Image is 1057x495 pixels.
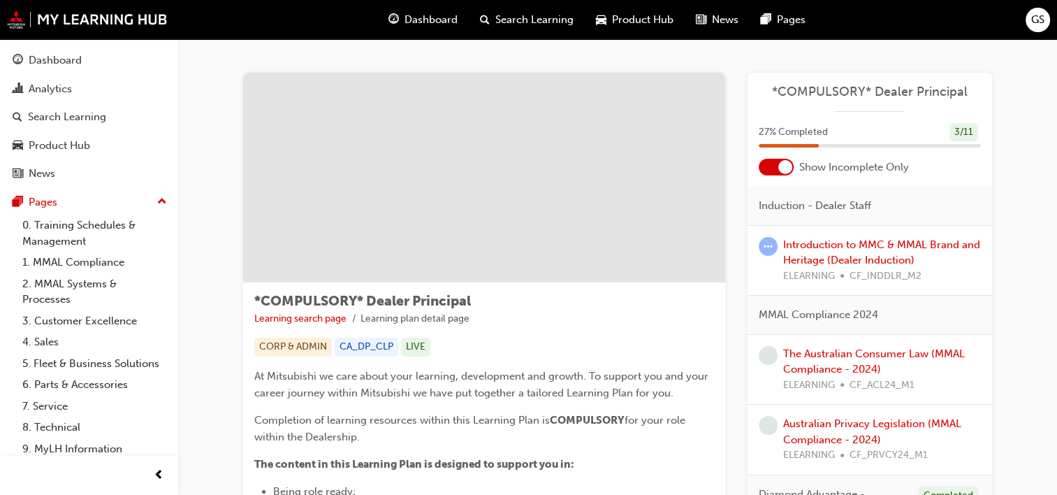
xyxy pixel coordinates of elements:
[612,12,673,28] span: Product Hub
[759,416,778,435] span: learningRecordVerb_NONE-icon
[17,396,173,417] a: 7. Service
[596,11,606,29] span: car-icon
[469,6,585,34] a: search-iconSearch Learning
[17,215,173,252] a: 0. Training Schedules & Management
[335,338,398,357] div: CA_DP_CLP
[783,447,835,464] span: ELEARNING
[783,238,980,267] a: Introduction to MMC & MMAL Brand and Heritage (Dealer Induction)
[759,307,878,323] span: MMAL Compliance 2024
[6,48,173,73] a: Dashboard
[7,10,168,29] img: mmal
[17,252,173,273] a: 1. MMAL Compliance
[6,45,173,189] button: DashboardAnalyticsSearch LearningProduct HubNews
[550,414,625,426] span: COMPULSORY
[480,11,490,29] span: search-icon
[750,6,817,34] a: pages-iconPages
[759,237,778,256] span: learningRecordVerb_ATTEMPT-icon
[495,12,574,28] span: Search Learning
[759,346,778,365] span: learningRecordVerb_NONE-icon
[585,6,685,34] a: car-iconProduct Hub
[13,196,23,209] span: pages-icon
[6,133,173,159] a: Product Hub
[254,414,550,426] span: Completion of learning resources within this Learning Plan is
[777,12,805,28] span: Pages
[157,193,167,211] span: up-icon
[6,161,173,187] a: News
[850,268,921,285] span: CF_INDDLR_M2
[949,123,978,142] div: 3 / 11
[850,378,914,394] span: CF_ACL24_M1
[696,11,706,29] span: news-icon
[154,467,164,485] span: prev-icon
[6,104,173,130] a: Search Learning
[254,293,471,309] span: *COMPULSORY* Dealer Principal
[29,81,72,97] div: Analytics
[6,189,173,215] button: Pages
[13,111,22,124] span: search-icon
[799,159,909,175] span: Show Incomplete Only
[254,370,711,399] span: At Mitsubishi we care about your learning, development and growth. To support you and your career...
[29,166,55,182] div: News
[401,338,430,357] div: LIVE
[13,83,23,96] span: chart-icon
[1031,12,1044,28] span: GS
[761,11,771,29] span: pages-icon
[783,268,835,285] span: ELEARNING
[783,417,961,446] a: Australian Privacy Legislation (MMAL Compliance - 2024)
[850,447,928,464] span: CF_PRVCY24_M1
[783,347,965,376] a: The Australian Consumer Law (MMAL Compliance - 2024)
[29,138,90,154] div: Product Hub
[1026,8,1050,32] button: GS
[29,194,57,210] div: Pages
[783,378,835,394] span: ELEARNING
[17,310,173,332] a: 3. Customer Excellence
[17,353,173,375] a: 5. Fleet & Business Solutions
[6,76,173,102] a: Analytics
[17,374,173,396] a: 6. Parts & Accessories
[254,338,332,357] div: CORP & ADMIN
[17,417,173,438] a: 8. Technical
[759,124,828,141] span: 27 % Completed
[759,84,981,100] a: *COMPULSORY* Dealer Principal
[28,109,106,125] div: Search Learning
[17,273,173,310] a: 2. MMAL Systems & Processes
[388,11,399,29] span: guage-icon
[29,52,82,69] div: Dashboard
[13,140,23,152] span: car-icon
[759,198,871,214] span: Induction - Dealer Staff
[13,168,23,180] span: news-icon
[712,12,738,28] span: News
[685,6,750,34] a: news-iconNews
[254,458,574,471] span: The content in this Learning Plan is designed to support you in:
[254,414,688,443] span: for your role within the Dealership.
[17,331,173,353] a: 4. Sales
[377,6,469,34] a: guage-iconDashboard
[254,313,347,324] a: Learning search page
[13,55,23,67] span: guage-icon
[360,311,469,327] li: Learning plan detail page
[404,12,458,28] span: Dashboard
[17,438,173,460] a: 9. MyLH Information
